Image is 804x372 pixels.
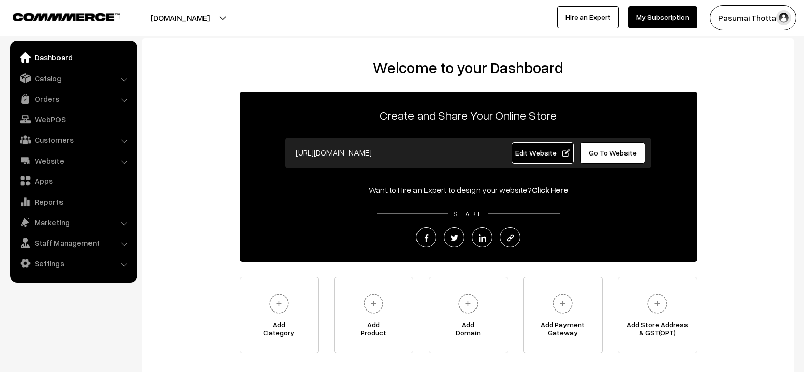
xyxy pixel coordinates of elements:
div: Want to Hire an Expert to design your website? [240,183,697,196]
span: Go To Website [589,148,637,157]
a: Settings [13,254,134,272]
img: COMMMERCE [13,13,120,21]
a: Apps [13,172,134,190]
img: user [776,10,791,25]
a: Add Store Address& GST(OPT) [618,277,697,353]
a: My Subscription [628,6,697,28]
img: plus.svg [360,290,388,318]
span: SHARE [448,209,488,218]
p: Create and Share Your Online Store [240,106,697,125]
a: Hire an Expert [557,6,619,28]
span: Add Category [240,321,318,341]
span: Add Payment Gateway [524,321,602,341]
a: AddCategory [240,277,319,353]
span: Add Domain [429,321,508,341]
a: Edit Website [512,142,574,164]
a: Staff Management [13,234,134,252]
a: Orders [13,89,134,108]
a: AddProduct [334,277,413,353]
img: plus.svg [643,290,671,318]
a: Marketing [13,213,134,231]
img: plus.svg [265,290,293,318]
a: Dashboard [13,48,134,67]
h2: Welcome to your Dashboard [153,58,784,77]
img: plus.svg [549,290,577,318]
a: Website [13,151,134,170]
a: Go To Website [580,142,646,164]
a: Reports [13,193,134,211]
button: [DOMAIN_NAME] [115,5,245,30]
a: Click Here [532,184,568,195]
a: WebPOS [13,110,134,129]
span: Edit Website [515,148,570,157]
span: Add Product [335,321,413,341]
a: COMMMERCE [13,10,102,22]
a: Customers [13,131,134,149]
img: plus.svg [454,290,482,318]
a: Catalog [13,69,134,87]
a: AddDomain [429,277,508,353]
span: Add Store Address & GST(OPT) [618,321,697,341]
button: Pasumai Thotta… [710,5,796,30]
a: Add PaymentGateway [523,277,603,353]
